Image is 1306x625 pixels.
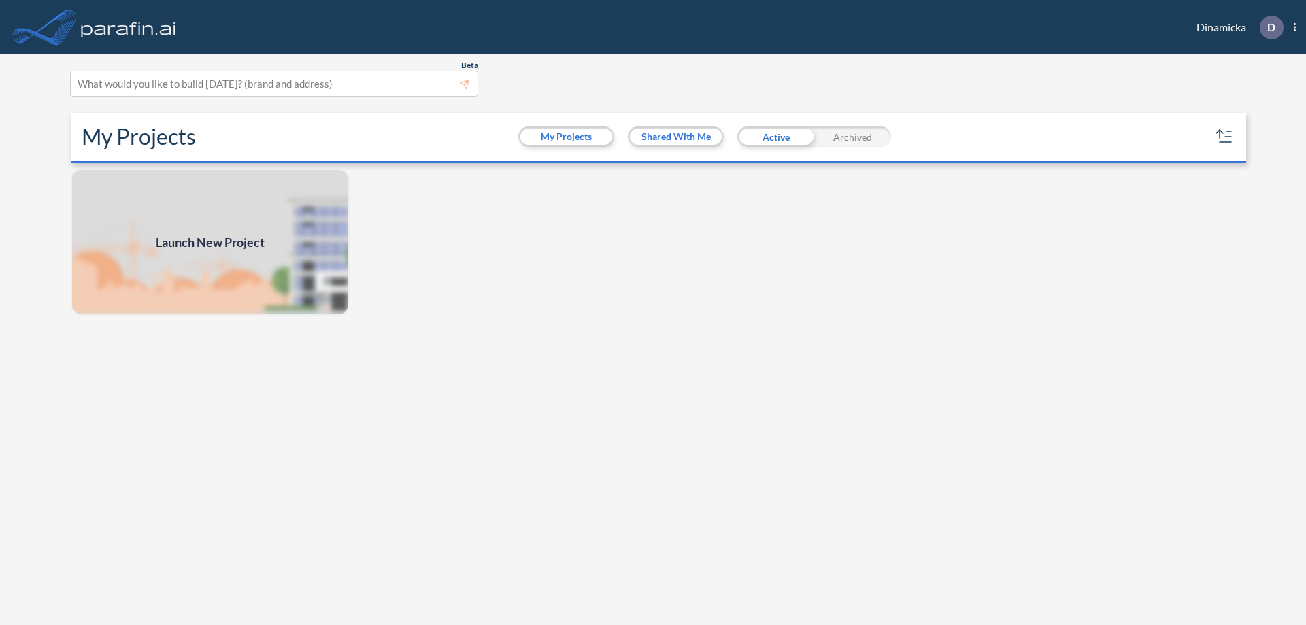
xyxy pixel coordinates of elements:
[520,129,612,145] button: My Projects
[156,233,265,252] span: Launch New Project
[71,169,350,316] a: Launch New Project
[1213,126,1235,148] button: sort
[630,129,722,145] button: Shared With Me
[737,126,814,147] div: Active
[1176,16,1296,39] div: Dinamicka
[814,126,891,147] div: Archived
[71,169,350,316] img: add
[461,60,478,71] span: Beta
[82,124,196,150] h2: My Projects
[78,14,179,41] img: logo
[1267,21,1275,33] p: D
